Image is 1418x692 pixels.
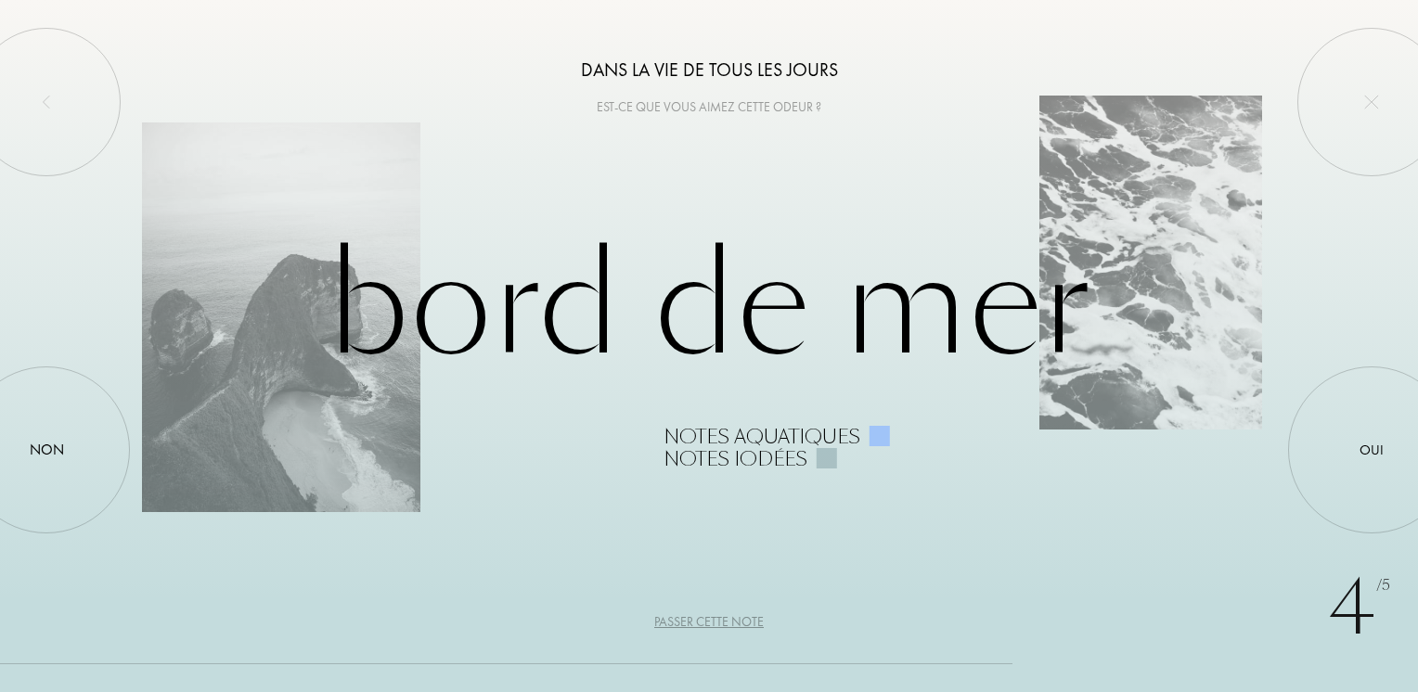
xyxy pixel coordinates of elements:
div: Passer cette note [654,612,764,632]
div: Notes aquatiques [664,426,860,448]
div: Bord de Mer [142,222,1276,470]
div: Non [30,439,64,461]
div: Oui [1360,440,1384,461]
img: quit_onboard.svg [1364,95,1379,109]
span: /5 [1376,575,1390,596]
img: left_onboard.svg [39,95,54,109]
div: 4 [1328,553,1390,664]
div: Notes iodées [664,448,807,470]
